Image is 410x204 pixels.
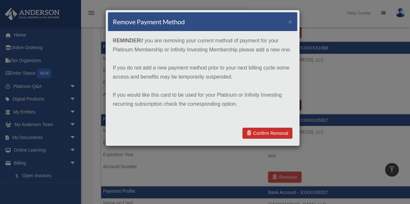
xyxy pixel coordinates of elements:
p: If you do not add a new payment method prior to your next billing cycle some access and benefits ... [113,63,292,81]
div: if you are removing your current method of payment for your Platinum Membership or Infinity Inves... [108,31,297,123]
button: × [288,18,292,25]
p: If you would like this card to be used for your Platinum or Infinity Investing recurring subscrip... [113,91,292,109]
a: Confirm Removal [242,128,292,139]
strong: REMINDER [113,38,140,43]
h4: Remove Payment Method [113,17,185,26]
